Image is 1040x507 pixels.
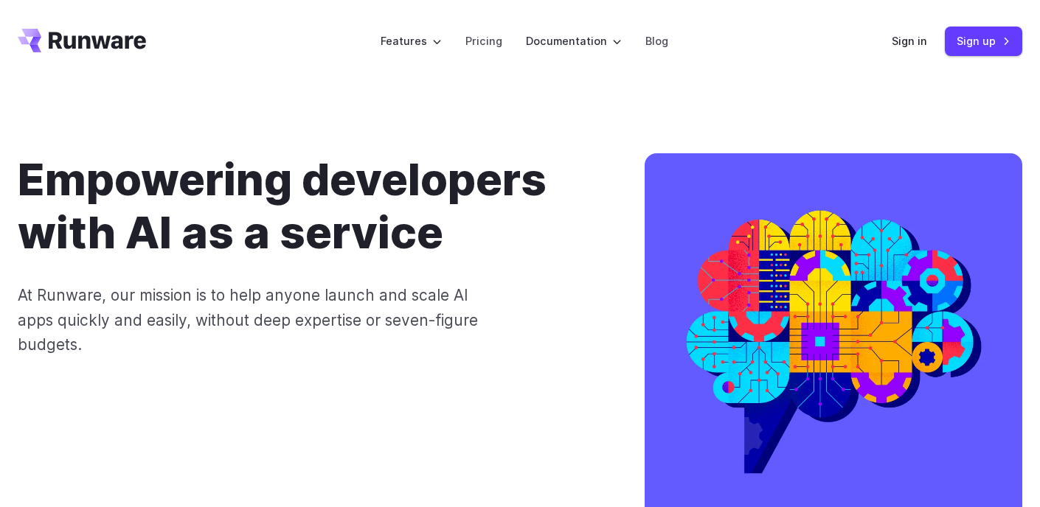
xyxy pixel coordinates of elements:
[945,27,1022,55] a: Sign up
[465,32,502,49] a: Pricing
[18,283,482,357] p: At Runware, our mission is to help anyone launch and scale AI apps quickly and easily, without de...
[18,29,146,52] a: Go to /
[381,32,442,49] label: Features
[526,32,622,49] label: Documentation
[645,32,668,49] a: Blog
[18,153,597,259] h1: Empowering developers with AI as a service
[892,32,927,49] a: Sign in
